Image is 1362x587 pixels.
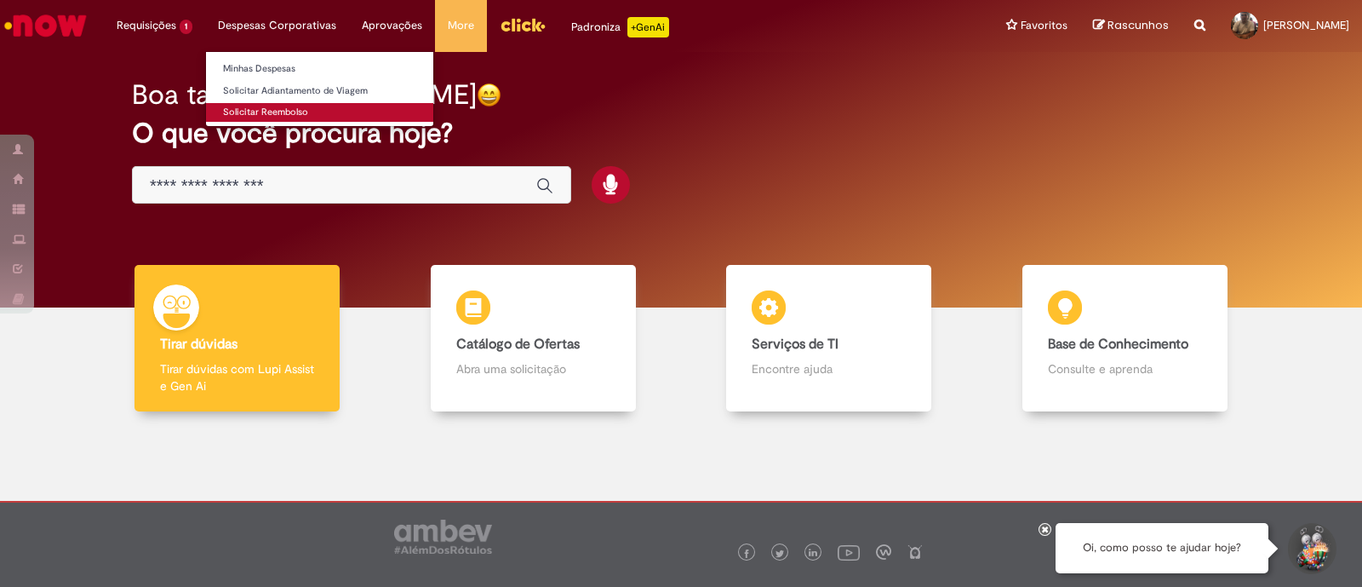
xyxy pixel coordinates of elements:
span: Despesas Corporativas [218,17,336,34]
span: Aprovações [362,17,422,34]
span: More [448,17,474,34]
div: Padroniza [571,17,669,37]
button: Iniciar Conversa de Suporte [1285,523,1336,574]
b: Base de Conhecimento [1048,336,1188,353]
a: Base de Conhecimento Consulte e aprenda [977,265,1273,412]
p: Encontre ajuda [752,360,906,377]
b: Serviços de TI [752,336,838,353]
img: logo_footer_workplace.png [876,544,891,560]
span: Favoritos [1021,17,1067,34]
a: Serviços de TI Encontre ajuda [681,265,977,412]
h2: Boa tarde, [PERSON_NAME] [132,80,477,110]
b: Catálogo de Ofertas [456,336,580,353]
span: Requisições [117,17,176,34]
img: logo_footer_ambev_rotulo_gray.png [394,520,492,554]
img: logo_footer_linkedin.png [809,549,817,559]
a: Solicitar Adiantamento de Viagem [206,82,433,101]
span: [PERSON_NAME] [1263,18,1349,32]
p: Abra uma solicitação [456,360,610,377]
img: logo_footer_facebook.png [742,550,751,558]
img: logo_footer_naosei.png [907,544,923,560]
ul: Despesas Corporativas [205,51,434,127]
p: +GenAi [627,17,669,37]
a: Rascunhos [1093,18,1169,34]
p: Tirar dúvidas com Lupi Assist e Gen Ai [160,360,314,394]
a: Solicitar Reembolso [206,103,433,122]
img: click_logo_yellow_360x200.png [500,12,546,37]
a: Catálogo de Ofertas Abra uma solicitação [386,265,682,412]
h2: O que você procura hoje? [132,118,1230,148]
span: Rascunhos [1107,17,1169,33]
a: Minhas Despesas [206,60,433,78]
img: happy-face.png [477,83,501,107]
img: logo_footer_youtube.png [838,541,860,563]
img: ServiceNow [2,9,89,43]
img: logo_footer_twitter.png [775,550,784,558]
span: 1 [180,20,192,34]
a: Tirar dúvidas Tirar dúvidas com Lupi Assist e Gen Ai [89,265,386,412]
div: Oi, como posso te ajudar hoje? [1056,523,1268,573]
b: Tirar dúvidas [160,336,237,353]
p: Consulte e aprenda [1048,360,1202,377]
